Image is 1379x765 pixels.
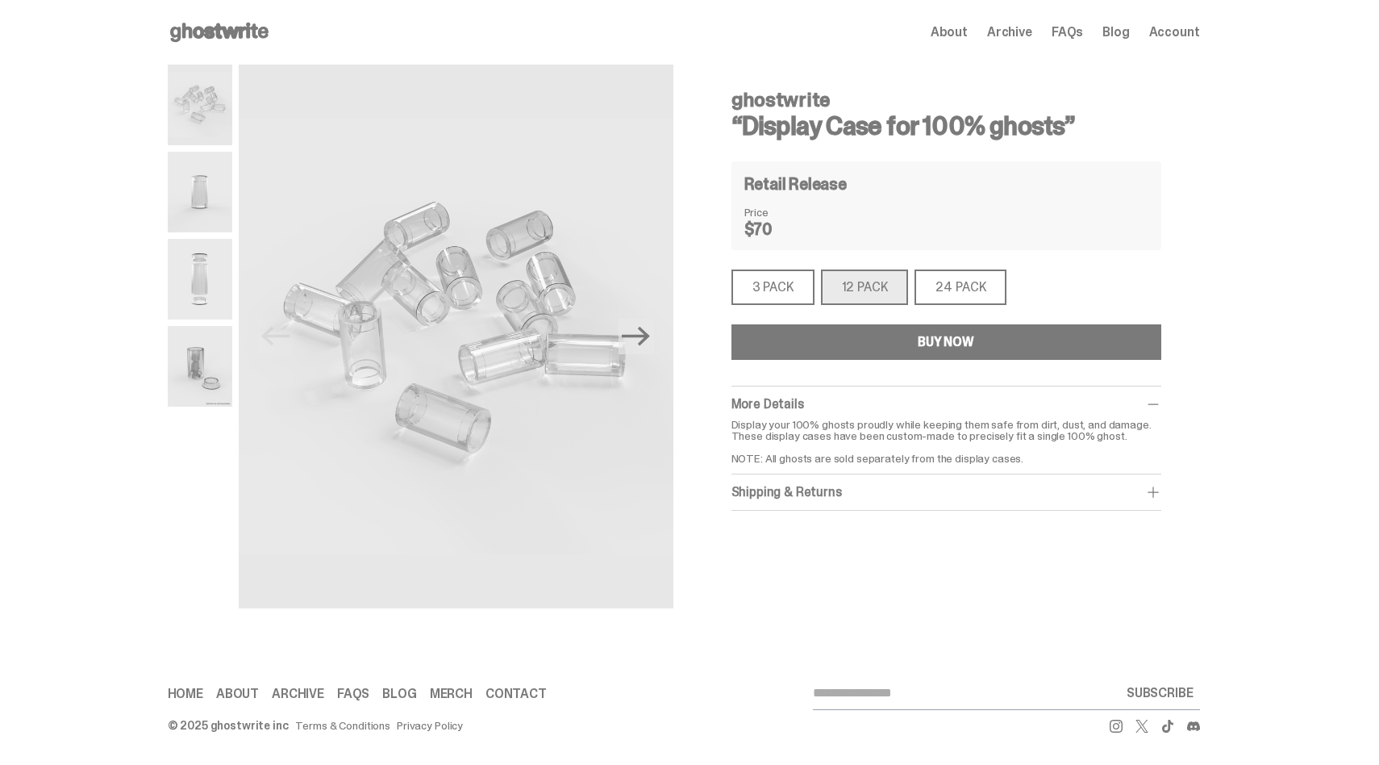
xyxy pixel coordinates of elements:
[731,395,804,412] span: More Details
[485,688,547,700] a: Contact
[619,319,654,354] button: Next
[272,688,324,700] a: Archive
[744,221,825,237] dd: $70
[1149,26,1200,39] a: Account
[931,26,968,39] a: About
[397,720,463,731] a: Privacy Policy
[168,326,232,407] img: display%20case%20example.png
[731,90,1161,110] h4: ghostwrite
[731,484,1161,500] div: Shipping & Returns
[239,65,673,608] img: display%20cases%2012.png
[744,207,825,218] dt: Price
[731,113,1161,139] h3: “Display Case for 100% ghosts”
[987,26,1032,39] a: Archive
[914,270,1006,305] div: 24 PACK
[731,419,1161,464] p: Display your 100% ghosts proudly while keeping them safe from dirt, dust, and damage. These displ...
[821,270,909,305] div: 12 PACK
[731,324,1161,360] button: BUY NOW
[382,688,416,700] a: Blog
[337,688,369,700] a: FAQs
[430,688,473,700] a: Merch
[216,688,259,700] a: About
[744,176,847,192] h4: Retail Release
[168,688,203,700] a: Home
[1102,26,1129,39] a: Blog
[295,720,390,731] a: Terms & Conditions
[918,336,974,349] div: BUY NOW
[1052,26,1083,39] a: FAQs
[168,720,289,731] div: © 2025 ghostwrite inc
[168,152,232,232] img: display%20case%201.png
[1120,677,1200,709] button: SUBSCRIBE
[168,65,232,145] img: display%20cases%2012.png
[168,239,232,320] img: display%20case%20open.png
[731,270,814,305] div: 3 PACK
